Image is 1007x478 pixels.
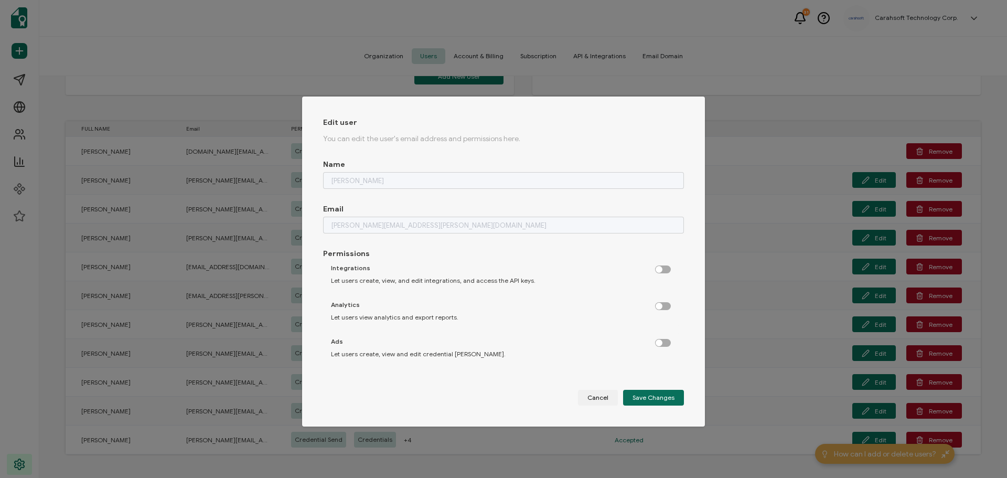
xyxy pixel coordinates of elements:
[633,395,674,401] span: Save Changes
[323,205,344,214] span: Email
[955,428,1007,478] iframe: Chat Widget
[331,264,370,272] span: Integrations
[331,313,458,322] span: Let users view analytics and export reports.
[323,134,520,143] span: You can edit the user's email address and permissions here.
[578,390,618,406] button: Cancel
[323,118,684,128] h1: Edit user
[331,301,360,309] span: Analytics
[323,217,684,233] input: janedoe@gmail.com
[323,172,684,189] input: Jane Doe
[623,390,684,406] button: Save Changes
[323,160,345,169] span: Name
[331,277,535,285] span: Let users create, view, and edit integrations, and access the API keys.
[331,350,506,358] span: Let users create, view and edit credential [PERSON_NAME].
[587,395,608,401] span: Cancel
[302,97,705,427] div: dialog
[323,249,370,259] span: Permissions
[331,337,343,346] span: Ads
